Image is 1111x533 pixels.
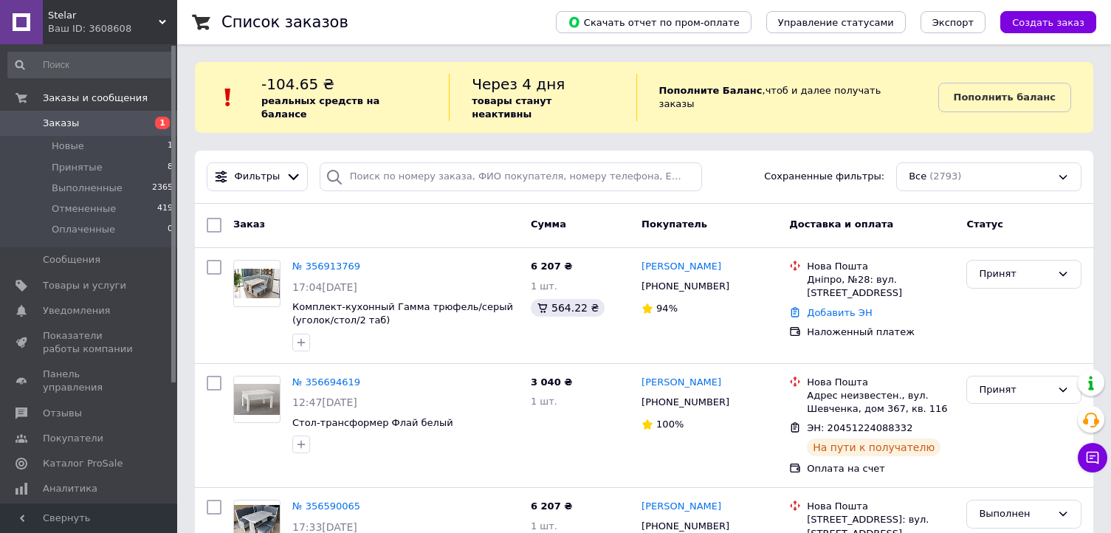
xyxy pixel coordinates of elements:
a: Фото товару [233,376,281,423]
a: № 356694619 [292,376,360,388]
button: Чат с покупателем [1078,443,1107,472]
div: На пути к получателю [807,439,940,456]
a: [PERSON_NAME] [642,376,721,390]
img: Фото товару [234,269,280,299]
div: Принят [979,266,1051,282]
h1: Список заказов [221,13,348,31]
button: Создать заказ [1000,11,1096,33]
div: Дніпро, №28: вул. [STREET_ADDRESS] [807,273,955,300]
span: Фильтры [235,170,281,184]
a: Добавить ЭН [807,307,872,318]
span: 8 [168,161,173,174]
div: Оплата на счет [807,462,955,475]
span: Принятые [52,161,103,174]
div: Нова Пошта [807,500,955,513]
div: Ваш ID: 3608608 [48,22,177,35]
span: (2793) [929,171,961,182]
span: Статус [966,219,1003,230]
span: 17:33[DATE] [292,521,357,533]
div: , чтоб и далее получать заказы [636,74,938,121]
span: ЭН: 20451224088332 [807,422,912,433]
span: Сообщения [43,253,100,266]
span: 1 [155,117,170,129]
button: Скачать отчет по пром-оплате [556,11,751,33]
a: Стол-трансформер Флай белый [292,417,453,428]
div: 564.22 ₴ [531,299,605,317]
img: :exclamation: [217,86,239,109]
span: 3 040 ₴ [531,376,572,388]
a: № 356913769 [292,261,360,272]
div: [PHONE_NUMBER] [639,393,732,412]
span: Уведомления [43,304,110,317]
a: [PERSON_NAME] [642,260,721,274]
b: товары станут неактивны [472,95,551,120]
span: Сохраненные фильтры: [764,170,884,184]
span: 12:47[DATE] [292,396,357,408]
span: Аналитика [43,482,97,495]
span: Скачать отчет по пром-оплате [568,16,740,29]
span: Покупатель [642,219,707,230]
span: 1 [168,140,173,153]
a: [PERSON_NAME] [642,500,721,514]
span: Stelar [48,9,159,22]
input: Поиск [7,52,174,78]
span: 1 шт. [531,281,557,292]
span: Товары и услуги [43,279,126,292]
div: Наложенный платеж [807,326,955,339]
b: Пополнить баланс [954,92,1056,103]
div: Нова Пошта [807,376,955,389]
a: Создать заказ [986,16,1096,27]
div: Принят [979,382,1051,398]
span: Все [909,170,926,184]
span: 100% [656,419,684,430]
span: Каталог ProSale [43,457,123,470]
div: Нова Пошта [807,260,955,273]
span: Покупатели [43,432,103,445]
button: Управление статусами [766,11,906,33]
span: Панель управления [43,368,137,394]
span: Заказы и сообщения [43,92,148,105]
span: Отзывы [43,407,82,420]
b: реальных средств на балансе [261,95,379,120]
span: Через 4 дня [472,75,565,93]
span: Новые [52,140,84,153]
span: Оплаченные [52,223,115,236]
span: Создать заказ [1012,17,1084,28]
span: Доставка и оплата [789,219,893,230]
span: Заказы [43,117,79,130]
span: Сумма [531,219,566,230]
button: Экспорт [921,11,986,33]
span: 1 шт. [531,520,557,532]
div: [PHONE_NUMBER] [639,277,732,296]
b: Пополните Баланс [659,85,763,96]
span: 17:04[DATE] [292,281,357,293]
span: 0 [168,223,173,236]
span: 2365 [152,182,173,195]
span: Заказ [233,219,265,230]
span: 6 207 ₴ [531,501,572,512]
span: Показатели работы компании [43,329,137,356]
input: Поиск по номеру заказа, ФИО покупателя, номеру телефона, Email, номеру накладной [320,162,702,191]
span: 6 207 ₴ [531,261,572,272]
span: Экспорт [932,17,974,28]
span: Управление статусами [778,17,894,28]
a: Комплект-кухонный Гамма трюфель/cерый (уголок/стол/2 таб) [292,301,513,326]
span: -104.65 ₴ [261,75,334,93]
span: Выполненные [52,182,123,195]
div: Выполнен [979,506,1051,522]
a: Пополнить баланс [938,83,1071,112]
img: Фото товару [234,384,280,415]
a: № 356590065 [292,501,360,512]
a: Фото товару [233,260,281,307]
span: Отмененные [52,202,116,216]
span: 94% [656,303,678,314]
span: 1 шт. [531,396,557,407]
span: 419 [157,202,173,216]
div: Адрес неизвестен., вул. Шевченка, дом 367, кв. 116 [807,389,955,416]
